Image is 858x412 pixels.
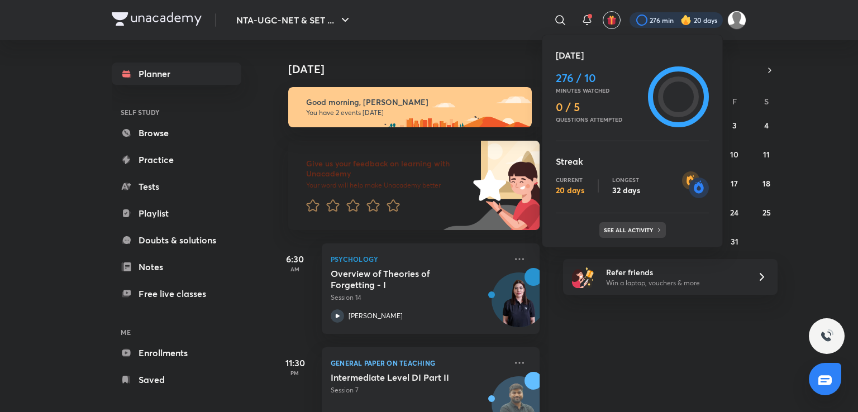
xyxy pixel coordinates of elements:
p: Current [556,176,584,183]
h5: [DATE] [556,49,709,62]
p: Minutes watched [556,87,643,94]
p: 20 days [556,185,584,195]
p: Longest [612,176,640,183]
h4: 0 / 5 [556,100,643,114]
p: 32 days [612,185,640,195]
p: Questions attempted [556,116,643,123]
p: See all activity [604,227,656,233]
h5: Streak [556,155,709,168]
h4: 276 / 10 [556,71,643,85]
img: streak [682,171,709,198]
